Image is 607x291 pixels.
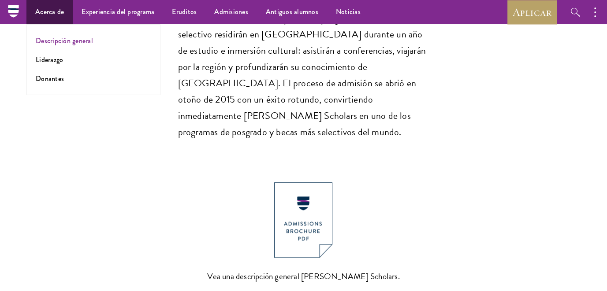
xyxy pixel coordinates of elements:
font: Aplicar [513,5,551,19]
font: Experiencia del programa [82,7,154,17]
a: Liderazgo [36,55,63,65]
font: Vea una descripción general [PERSON_NAME] Scholars. [207,270,399,283]
font: Acerca de [35,7,64,17]
font: Admisiones [214,7,248,17]
font: Eruditos [172,7,197,17]
font: Antiguos alumnos [266,7,318,17]
font: Noticias [336,7,361,17]
a: Donantes [36,74,64,84]
a: Descripción general [36,36,93,46]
